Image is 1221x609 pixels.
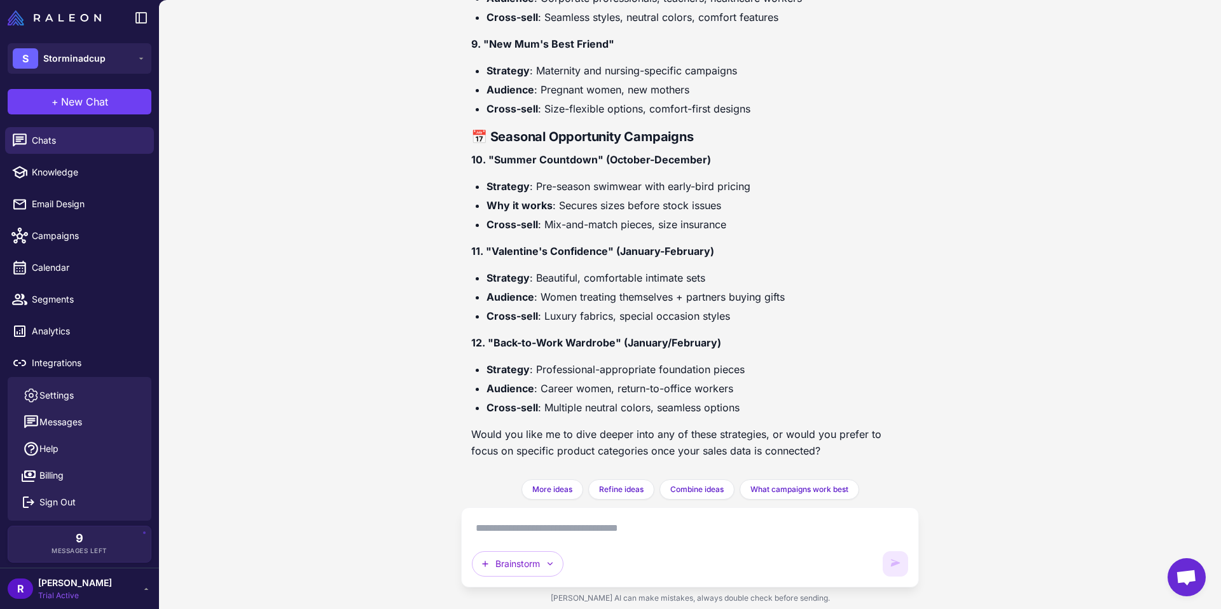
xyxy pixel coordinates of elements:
li: : Multiple neutral colors, seamless options [486,399,909,416]
span: Analytics [32,324,144,338]
li: : Size-flexible options, comfort-first designs [486,100,909,117]
li: : Seamless styles, neutral colors, comfort features [486,9,909,25]
button: Refine ideas [588,479,654,500]
strong: 10. "Summer Countdown" (October-December) [471,153,711,166]
li: : Maternity and nursing-specific campaigns [486,62,909,79]
strong: Cross-sell [486,102,538,115]
strong: 12. "Back-to-Work Wardrobe" (January/February) [471,336,721,349]
button: Combine ideas [659,479,735,500]
span: Messages Left [52,546,107,556]
button: +New Chat [8,89,151,114]
span: Calendar [32,261,144,275]
button: SStorminadcup [8,43,151,74]
button: Brainstorm [472,551,563,577]
span: Billing [39,469,64,482]
span: + [52,94,59,109]
span: Settings [39,388,74,402]
span: New Chat [61,94,108,109]
strong: 📅 Seasonal Opportunity Campaigns [471,129,694,144]
li: : Beautiful, comfortable intimate sets [486,270,909,286]
strong: Strategy [486,64,530,77]
li: : Mix-and-match pieces, size insurance [486,216,909,233]
a: Knowledge [5,159,154,186]
span: Messages [39,415,82,429]
button: More ideas [521,479,583,500]
div: [PERSON_NAME] AI can make mistakes, always double check before sending. [461,587,919,609]
strong: Strategy [486,363,530,376]
span: More ideas [532,484,572,495]
li: : Luxury fabrics, special occasion styles [486,308,909,324]
p: Would you like me to dive deeper into any of these strategies, or would you prefer to focus on sp... [471,426,909,459]
strong: Cross-sell [486,218,538,231]
span: Chats [32,133,144,147]
a: Raleon Logo [8,10,106,25]
li: : Pre-season swimwear with early-bird pricing [486,178,909,195]
strong: Strategy [486,271,530,284]
strong: Audience [486,291,534,303]
li: : Secures sizes before stock issues [486,197,909,214]
strong: Cross-sell [486,401,538,414]
span: 9 [76,533,83,544]
a: Email Design [5,191,154,217]
a: Campaigns [5,222,154,249]
span: Combine ideas [670,484,724,495]
strong: 9. "New Mum's Best Friend" [471,38,614,50]
a: Analytics [5,318,154,345]
strong: Audience [486,83,534,96]
li: : Women treating themselves + partners buying gifts [486,289,909,305]
span: Trial Active [38,590,112,601]
span: [PERSON_NAME] [38,576,112,590]
div: S [13,48,38,69]
button: Messages [13,409,146,435]
strong: Cross-sell [486,11,538,24]
span: Segments [32,292,144,306]
li: : Professional-appropriate foundation pieces [486,361,909,378]
span: Email Design [32,197,144,211]
li: : Pregnant women, new mothers [486,81,909,98]
strong: Why it works [486,199,553,212]
li: : Career women, return-to-office workers [486,380,909,397]
img: Raleon Logo [8,10,101,25]
span: Sign Out [39,495,76,509]
span: Storminadcup [43,51,106,65]
span: Integrations [32,356,144,370]
button: What campaigns work best [740,479,859,500]
div: R [8,578,33,599]
a: Help [13,435,146,462]
a: Chats [5,127,154,154]
span: Help [39,442,59,456]
strong: Cross-sell [486,310,538,322]
span: Refine ideas [599,484,644,495]
span: Knowledge [32,165,144,179]
button: Sign Out [13,489,146,516]
strong: Strategy [486,180,530,193]
a: Segments [5,286,154,313]
span: What campaigns work best [750,484,848,495]
strong: Audience [486,382,534,395]
strong: 11. "Valentine's Confidence" (January-February) [471,245,714,257]
a: Integrations [5,350,154,376]
span: Campaigns [32,229,144,243]
a: Calendar [5,254,154,281]
div: Open chat [1168,558,1206,596]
